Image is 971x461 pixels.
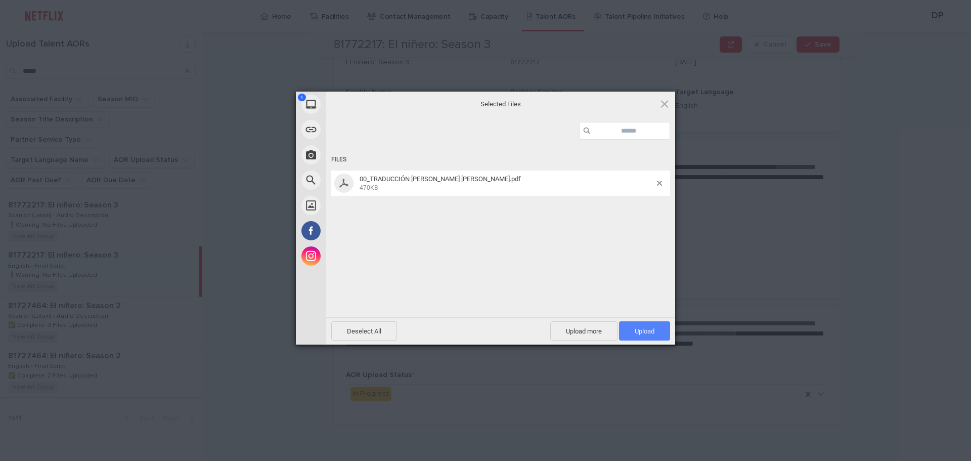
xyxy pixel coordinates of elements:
div: Facebook [296,218,417,243]
div: Files [331,150,670,169]
span: 470KB [360,184,378,191]
span: Deselect All [331,321,397,341]
div: My Device [296,92,417,117]
span: Upload [635,327,654,335]
span: Upload more [550,321,617,341]
span: 1 [298,94,306,101]
div: Take Photo [296,142,417,167]
div: Unsplash [296,193,417,218]
div: Instagram [296,243,417,269]
span: Click here or hit ESC to close picker [659,98,670,109]
span: 00_TRADUCCIÓN MARÍA ESTHER GARCÍA ESQUIVEL.pdf [357,175,657,192]
span: Upload [619,321,670,341]
span: 00_TRADUCCIÓN [PERSON_NAME] [PERSON_NAME].pdf [360,175,521,183]
span: Selected Files [400,99,602,108]
div: Link (URL) [296,117,417,142]
div: Web Search [296,167,417,193]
